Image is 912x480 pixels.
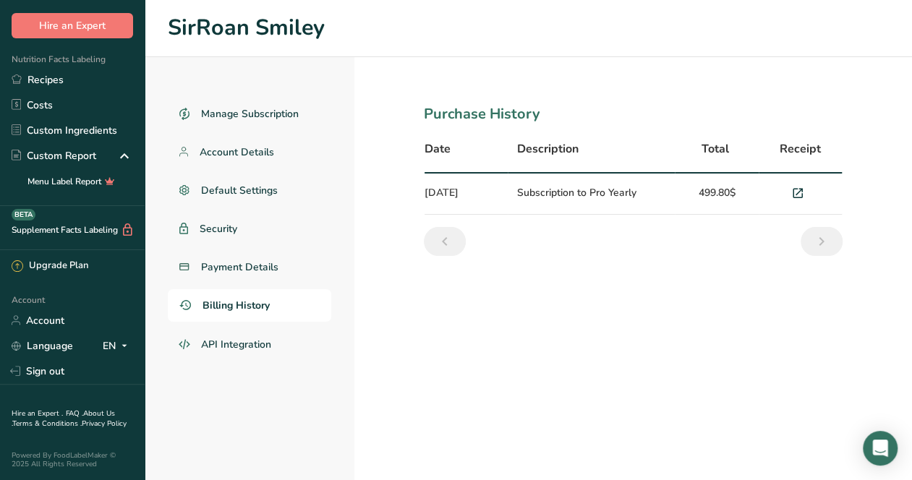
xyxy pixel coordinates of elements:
div: Powered By FoodLabelMaker © 2025 All Rights Reserved [12,451,133,468]
span: Billing History [203,298,270,313]
div: BETA [12,209,35,220]
a: API Integration [168,327,331,362]
a: Hire an Expert . [12,408,63,419]
a: FAQ . [66,408,83,419]
div: Open Intercom Messenger [863,431,898,466]
a: About Us . [12,408,115,429]
span: Date [425,140,451,158]
span: Payment Details [201,260,278,275]
a: Next [801,227,843,256]
h1: SirRoan Smiley [168,12,889,45]
td: 499.80$ [675,173,758,215]
a: Security [168,213,331,245]
div: Custom Report [12,148,96,163]
span: Description [516,140,578,158]
a: Manage Subscription [168,98,331,130]
span: Manage Subscription [201,106,299,121]
a: Billing History [168,289,331,322]
a: Terms & Conditions . [12,419,82,429]
td: [DATE] [425,173,508,215]
div: Upgrade Plan [12,259,88,273]
span: API Integration [201,337,271,352]
a: Previous [424,227,466,256]
a: Language [12,333,73,359]
span: Total [702,140,729,158]
a: Privacy Policy [82,419,127,429]
span: Receipt [780,140,821,158]
div: EN [103,337,133,354]
div: Purchase History [424,103,843,125]
span: Security [200,221,237,236]
button: Hire an Expert [12,13,133,38]
span: Account Details [200,145,274,160]
span: Default Settings [201,183,278,198]
a: Account Details [168,136,331,168]
a: Payment Details [168,251,331,283]
td: Subscription to Pro Yearly [508,173,675,215]
a: Default Settings [168,174,331,207]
